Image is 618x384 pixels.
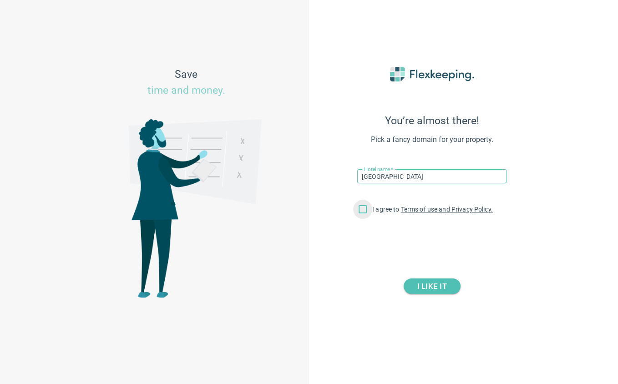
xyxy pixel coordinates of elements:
button: I LIKE IT [404,278,461,294]
span: You’re almost there! [332,115,532,127]
span: I LIKE IT [417,278,446,294]
a: Terms of use and Privacy Policy. [400,206,492,213]
span: Save [147,67,225,99]
span: Pick a fancy domain for your property. [332,134,532,145]
span: I agree to [372,206,493,213]
span: time and money. [147,84,225,96]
